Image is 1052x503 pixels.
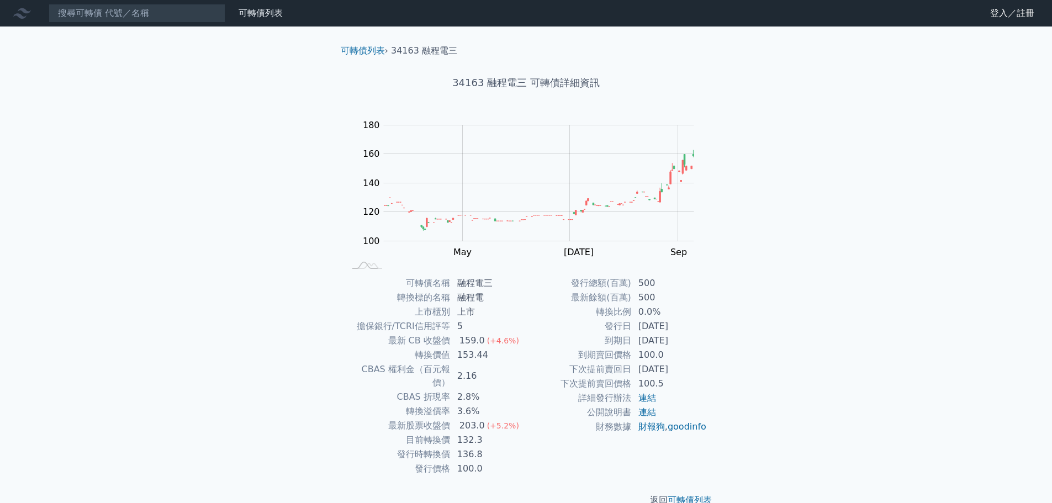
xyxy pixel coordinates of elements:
td: 500 [632,290,707,305]
h1: 34163 融程電三 可轉債詳細資訊 [332,75,721,91]
td: 擔保銀行/TCRI信用評等 [345,319,451,333]
td: 可轉債名稱 [345,276,451,290]
td: 最新 CB 收盤價 [345,333,451,348]
div: 203.0 [457,419,487,432]
td: [DATE] [632,333,707,348]
li: 34163 融程電三 [391,44,457,57]
td: 153.44 [451,348,526,362]
input: 搜尋可轉債 代號／名稱 [49,4,225,23]
td: 100.5 [632,377,707,391]
td: 轉換溢價率 [345,404,451,419]
a: 連結 [638,393,656,403]
tspan: 100 [363,236,380,246]
td: 132.3 [451,433,526,447]
tspan: 140 [363,178,380,188]
td: 發行時轉換價 [345,447,451,462]
tspan: Sep [670,247,687,257]
td: 136.8 [451,447,526,462]
tspan: 160 [363,149,380,159]
td: 最新餘額(百萬) [526,290,632,305]
td: 公開說明書 [526,405,632,420]
td: CBAS 折現率 [345,390,451,404]
li: › [341,44,388,57]
td: [DATE] [632,319,707,333]
td: 融程電三 [451,276,526,290]
td: 發行總額(百萬) [526,276,632,290]
td: 發行價格 [345,462,451,476]
td: 目前轉換價 [345,433,451,447]
td: 轉換比例 [526,305,632,319]
a: 連結 [638,407,656,417]
td: 上市 [451,305,526,319]
td: 財務數據 [526,420,632,434]
tspan: 120 [363,207,380,217]
td: 發行日 [526,319,632,333]
td: 500 [632,276,707,290]
td: CBAS 權利金（百元報價） [345,362,451,390]
td: 5 [451,319,526,333]
a: 登入／註冊 [981,4,1043,22]
span: (+5.2%) [487,421,519,430]
a: 財報狗 [638,421,665,432]
span: (+4.6%) [487,336,519,345]
td: [DATE] [632,362,707,377]
a: 可轉債列表 [341,45,385,56]
td: 到期日 [526,333,632,348]
td: 3.6% [451,404,526,419]
td: 轉換標的名稱 [345,290,451,305]
td: 詳細發行辦法 [526,391,632,405]
g: Chart [357,120,711,257]
tspan: May [453,247,472,257]
tspan: 180 [363,120,380,130]
td: 下次提前賣回日 [526,362,632,377]
td: 2.16 [451,362,526,390]
td: 下次提前賣回價格 [526,377,632,391]
td: 融程電 [451,290,526,305]
td: 最新股票收盤價 [345,419,451,433]
td: 100.0 [451,462,526,476]
div: 159.0 [457,334,487,347]
td: 2.8% [451,390,526,404]
td: 0.0% [632,305,707,319]
td: 上市櫃別 [345,305,451,319]
td: 100.0 [632,348,707,362]
td: 到期賣回價格 [526,348,632,362]
a: 可轉債列表 [239,8,283,18]
td: , [632,420,707,434]
td: 轉換價值 [345,348,451,362]
a: goodinfo [668,421,706,432]
tspan: [DATE] [564,247,594,257]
